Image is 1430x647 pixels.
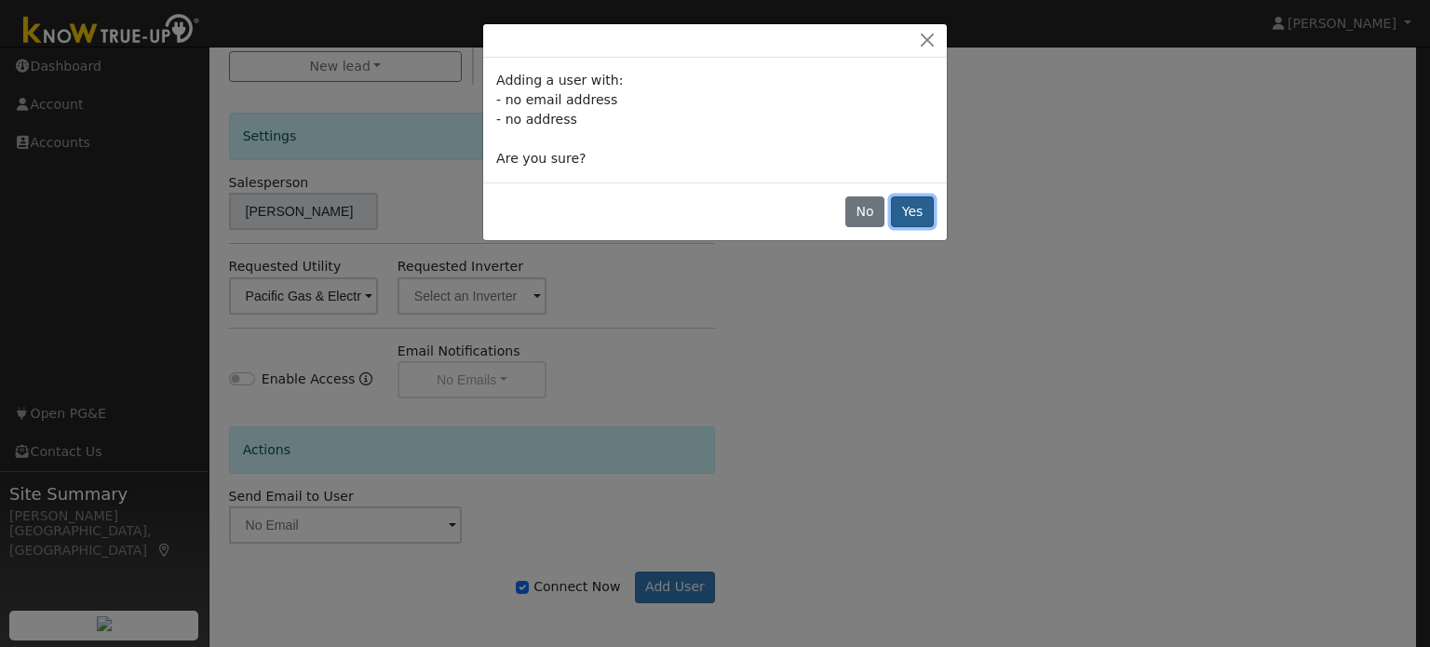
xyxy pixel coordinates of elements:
span: - no email address [496,92,617,107]
button: No [845,196,884,228]
button: Close [914,31,940,50]
button: Yes [891,196,934,228]
span: - no address [496,112,577,127]
span: Are you sure? [496,151,586,166]
span: Adding a user with: [496,73,623,88]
